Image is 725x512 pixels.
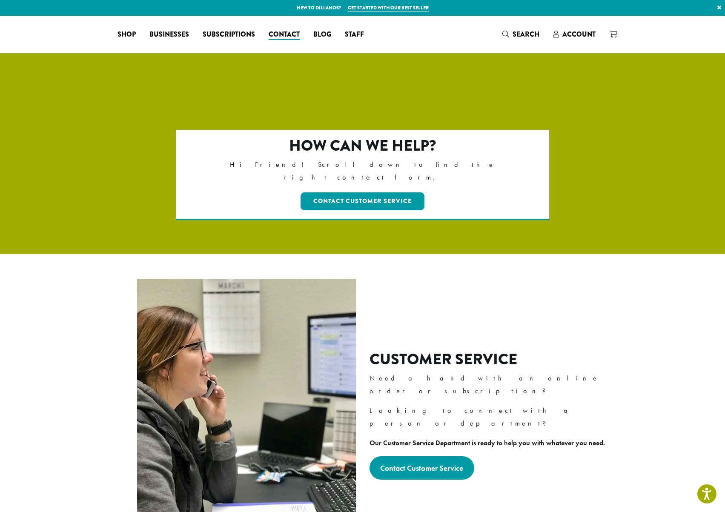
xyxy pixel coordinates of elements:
span: Staff [345,29,364,40]
a: Staff [338,28,371,41]
a: Search [496,27,546,41]
span: Subscriptions [203,29,255,40]
span: Shop [117,29,136,40]
a: Contact Customer Service [370,456,475,480]
span: Blog [313,29,331,40]
span: Account [562,29,596,39]
a: Shop [111,28,143,41]
p: Looking to connect with a person or department? [370,404,612,430]
span: Businesses [149,29,189,40]
a: Get started with our best seller [348,4,429,11]
span: Contact [269,29,300,40]
strong: Our Customer Service Department is ready to help you with whatever you need. [370,438,605,447]
h2: Customer Service [370,350,612,369]
p: Hi Friend! Scroll down to find the right contact form. [212,158,513,184]
strong: Contact Customer Service [380,463,463,473]
h2: How can we help? [212,137,513,155]
span: Search [513,29,539,39]
a: Contact Customer Service [301,192,424,210]
p: Need a hand with an online order or subscription? [370,372,612,398]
